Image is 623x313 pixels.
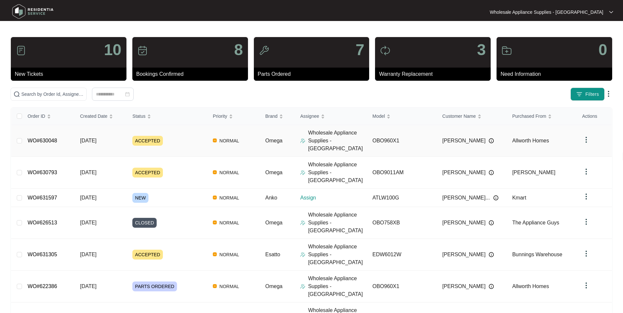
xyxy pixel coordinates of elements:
p: 7 [356,42,365,58]
img: Assigner Icon [300,220,305,225]
img: Info icon [489,138,494,143]
img: filter icon [576,91,583,97]
span: NEW [132,193,148,203]
img: Info icon [489,284,494,289]
span: NORMAL [217,251,242,259]
input: Search by Order Id, Assignee Name, Customer Name, Brand and Model [21,91,84,98]
img: Vercel Logo [213,284,217,288]
img: icon [259,45,269,56]
a: WO#630793 [28,170,57,175]
td: EDW6012W [367,239,437,271]
img: dropdown arrow [582,168,590,176]
img: Vercel Logo [213,170,217,174]
th: Created Date [75,108,127,125]
span: Customer Name [442,113,476,120]
img: dropdown arrow [582,136,590,144]
img: Info icon [489,220,494,225]
th: Assignee [295,108,367,125]
span: Order ID [28,113,45,120]
a: WO#631597 [28,195,57,200]
img: Assigner Icon [300,138,305,143]
img: search-icon [13,91,20,97]
span: Model [372,113,385,120]
img: icon [501,45,512,56]
a: WO#622386 [28,283,57,289]
span: [PERSON_NAME] [442,251,486,259]
span: [DATE] [80,195,97,200]
img: Vercel Logo [213,220,217,224]
img: dropdown arrow [582,282,590,289]
th: Purchased From [507,108,577,125]
span: Allworth Homes [512,138,549,143]
th: Priority [208,108,260,125]
p: Wholesale Appliance Supplies - [GEOGRAPHIC_DATA] [308,161,367,184]
span: [DATE] [80,170,97,175]
p: Assign [300,194,367,202]
span: [PERSON_NAME] [442,282,486,290]
span: Status [132,113,145,120]
img: Assigner Icon [300,252,305,257]
p: Need Information [501,70,612,78]
span: NORMAL [217,219,242,227]
span: [PERSON_NAME] [442,219,486,227]
span: Created Date [80,113,107,120]
span: The Appliance Guys [512,220,559,225]
span: [DATE] [80,220,97,225]
img: icon [16,45,26,56]
span: Kmart [512,195,526,200]
a: WO#626513 [28,220,57,225]
p: Bookings Confirmed [136,70,248,78]
td: OBO960X1 [367,271,437,303]
p: 3 [477,42,486,58]
img: Assigner Icon [300,170,305,175]
span: Bunnings Warehouse [512,252,562,257]
th: Status [127,108,208,125]
p: Wholesale Appliance Supplies - [GEOGRAPHIC_DATA] [308,129,367,153]
p: New Tickets [15,70,126,78]
span: [PERSON_NAME] [512,170,556,175]
img: Vercel Logo [213,196,217,199]
button: filter iconFilters [570,88,605,101]
span: [PERSON_NAME]... [442,194,490,202]
p: Warranty Replacement [379,70,491,78]
img: dropdown arrow [582,250,590,258]
th: Order ID [22,108,75,125]
a: WO#630048 [28,138,57,143]
img: dropdown arrow [582,218,590,226]
td: OBO9011AM [367,157,437,189]
img: Assigner Icon [300,284,305,289]
span: NORMAL [217,137,242,145]
span: [DATE] [80,252,97,257]
img: Vercel Logo [213,138,217,142]
span: Purchased From [512,113,546,120]
img: dropdown arrow [582,193,590,200]
img: dropdown arrow [605,90,612,98]
span: Omega [265,220,282,225]
span: CLOSED [132,218,157,228]
span: ACCEPTED [132,136,163,146]
a: WO#631305 [28,252,57,257]
img: dropdown arrow [609,10,613,14]
p: Parts Ordered [258,70,369,78]
span: ACCEPTED [132,250,163,260]
img: Vercel Logo [213,252,217,256]
span: Assignee [300,113,319,120]
span: ACCEPTED [132,168,163,177]
p: Wholesale Appliance Supplies - [GEOGRAPHIC_DATA] [308,243,367,266]
td: OBO960X1 [367,125,437,157]
img: Info icon [489,252,494,257]
span: [DATE] [80,283,97,289]
span: NORMAL [217,282,242,290]
p: 10 [104,42,121,58]
span: [DATE] [80,138,97,143]
span: Omega [265,283,282,289]
span: Allworth Homes [512,283,549,289]
img: icon [137,45,148,56]
p: 8 [234,42,243,58]
img: icon [380,45,390,56]
span: Brand [265,113,278,120]
span: Priority [213,113,227,120]
th: Actions [577,108,612,125]
span: Anko [265,195,277,200]
th: Brand [260,108,295,125]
